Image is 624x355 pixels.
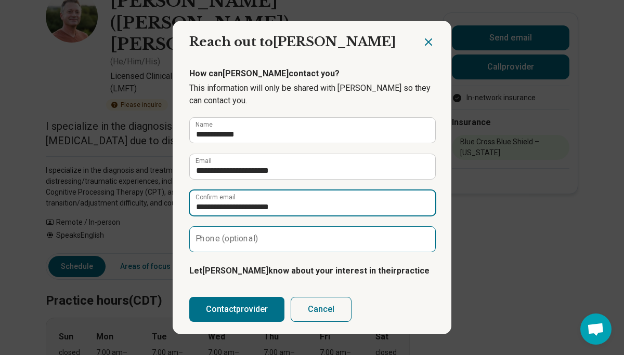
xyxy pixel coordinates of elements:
[196,194,236,200] label: Confirm email
[196,121,213,128] label: Name
[291,297,352,322] button: Cancel
[422,36,435,48] button: Close dialog
[189,82,435,107] p: This information will only be shared with [PERSON_NAME] so they can contact you.
[189,34,396,49] span: Reach out to [PERSON_NAME]
[196,235,258,243] label: Phone (optional)
[189,67,435,80] p: How can [PERSON_NAME] contact you?
[189,265,435,277] p: Let [PERSON_NAME] know about your interest in their practice
[196,158,212,164] label: Email
[189,283,435,296] p: Please don’t include sensitive mental health information.
[189,297,284,322] button: Contactprovider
